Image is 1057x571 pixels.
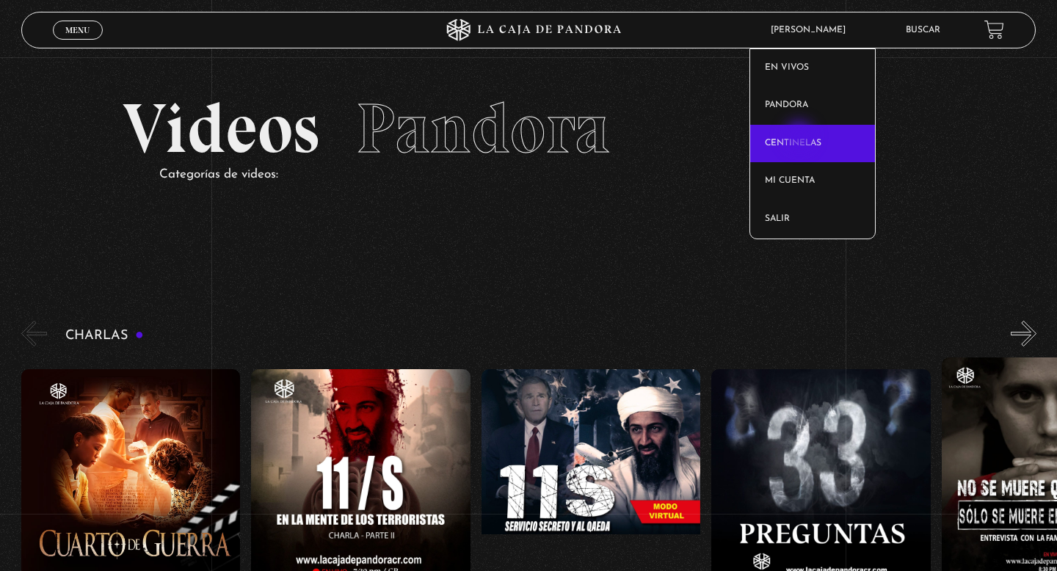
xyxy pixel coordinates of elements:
[763,26,860,34] span: [PERSON_NAME]
[65,329,144,343] h3: Charlas
[750,49,876,87] a: En vivos
[750,162,876,200] a: Mi cuenta
[61,37,95,48] span: Cerrar
[750,125,876,163] a: Centinelas
[750,200,876,239] a: Salir
[984,20,1004,40] a: View your shopping cart
[356,87,610,170] span: Pandora
[750,87,876,125] a: Pandora
[123,94,934,164] h2: Videos
[1011,321,1036,346] button: Next
[159,164,934,186] p: Categorías de videos:
[65,26,90,34] span: Menu
[21,321,47,346] button: Previous
[906,26,940,34] a: Buscar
